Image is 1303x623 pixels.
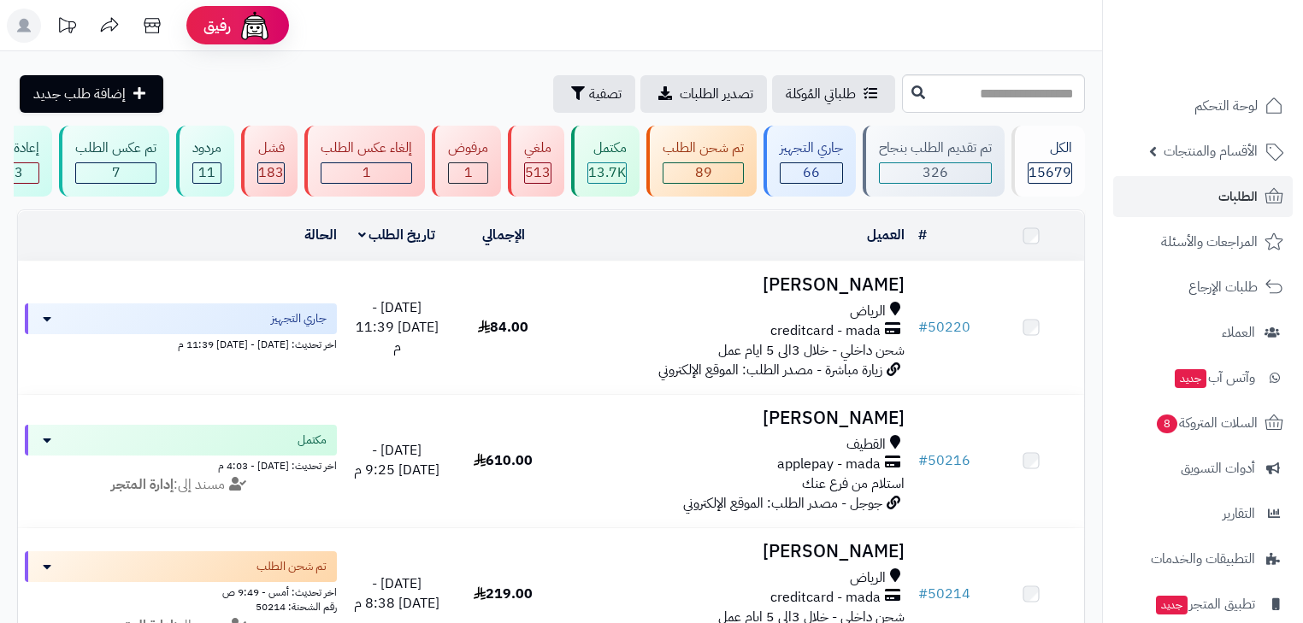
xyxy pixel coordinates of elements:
[257,138,285,158] div: فشل
[192,138,221,158] div: مردود
[918,317,970,338] a: #50220
[482,225,525,245] a: الإجمالي
[1113,312,1293,353] a: العملاء
[1161,230,1258,254] span: المراجعات والأسئلة
[464,162,473,183] span: 1
[173,126,238,197] a: مردود 11
[1029,162,1071,183] span: 15679
[760,126,859,197] a: جاري التجهيز 66
[780,138,843,158] div: جاري التجهيز
[271,310,327,327] span: جاري التجهيز
[802,473,905,494] span: استلام من فرع عنك
[850,302,886,321] span: الرياض
[918,317,928,338] span: #
[923,162,948,183] span: 326
[525,163,551,183] div: 513
[111,474,174,495] strong: إدارة المتجر
[588,163,626,183] div: 13727
[589,84,622,104] span: تصفية
[25,334,337,352] div: اخر تحديث: [DATE] - [DATE] 11:39 م
[356,297,439,357] span: [DATE] - [DATE] 11:39 م
[76,163,156,183] div: 7
[524,138,551,158] div: ملغي
[1008,126,1088,197] a: الكل15679
[298,432,327,449] span: مكتمل
[504,126,568,197] a: ملغي 513
[1187,40,1287,76] img: logo-2.png
[879,138,992,158] div: تم تقديم الطلب بنجاح
[918,450,970,471] a: #50216
[1164,139,1258,163] span: الأقسام والمنتجات
[588,162,626,183] span: 13.7K
[880,163,991,183] div: 326
[238,126,301,197] a: فشل 183
[363,162,371,183] span: 1
[643,126,760,197] a: تم شحن الطلب 89
[474,450,533,471] span: 610.00
[1222,320,1255,344] span: العملاء
[781,163,842,183] div: 66
[1113,403,1293,444] a: السلات المتروكة8
[474,584,533,604] span: 219.00
[1173,366,1255,390] span: وآتس آب
[1194,94,1258,118] span: لوحة التحكم
[448,138,488,158] div: مرفوض
[203,15,231,36] span: رفيق
[1113,448,1293,489] a: أدوات التسويق
[553,75,635,113] button: تصفية
[918,584,928,604] span: #
[1113,85,1293,126] a: لوحة التحكم
[563,275,905,295] h3: [PERSON_NAME]
[770,321,881,341] span: creditcard - mada
[321,163,411,183] div: 1
[358,225,436,245] a: تاريخ الطلب
[683,493,882,514] span: جوجل - مصدر الطلب: الموقع الإلكتروني
[786,84,856,104] span: طلباتي المُوكلة
[563,542,905,561] h3: [PERSON_NAME]
[354,440,439,480] span: [DATE] - [DATE] 9:25 م
[918,225,927,245] a: #
[1154,592,1255,616] span: تطبيق المتجر
[777,455,881,474] span: applepay - mada
[680,84,753,104] span: تصدير الطلبات
[20,75,163,113] a: إضافة طلب جديد
[587,138,627,158] div: مكتمل
[1223,502,1255,526] span: التقارير
[256,558,327,575] span: تم شحن الطلب
[33,84,126,104] span: إضافة طلب جديد
[1151,547,1255,571] span: التطبيقات والخدمات
[718,340,905,361] span: شحن داخلي - خلال 3الى 5 ايام عمل
[1113,221,1293,262] a: المراجعات والأسئلة
[12,475,350,495] div: مسند إلى:
[301,126,428,197] a: إلغاء عكس الطلب 1
[1028,138,1072,158] div: الكل
[1156,596,1188,614] span: جديد
[1188,275,1258,299] span: طلبات الإرجاع
[1113,176,1293,217] a: الطلبات
[428,126,504,197] a: مرفوض 1
[563,408,905,428] h3: [PERSON_NAME]
[354,573,439,614] span: [DATE] - [DATE] 8:38 م
[56,126,173,197] a: تم عكس الطلب 7
[1157,414,1177,433] span: 8
[695,162,712,183] span: 89
[850,568,886,588] span: الرياض
[525,162,551,183] span: 513
[25,582,337,600] div: اخر تحديث: أمس - 9:49 ص
[25,455,337,473] div: اخر تحديث: [DATE] - 4:03 م
[1113,357,1293,398] a: وآتس آبجديد
[304,225,337,245] a: الحالة
[568,126,643,197] a: مكتمل 13.7K
[663,138,744,158] div: تم شحن الطلب
[859,126,1008,197] a: تم تقديم الطلب بنجاح 326
[1181,456,1255,480] span: أدوات التسويق
[1113,538,1293,579] a: التطبيقات والخدمات
[256,599,337,614] span: رقم الشحنة: 50214
[1155,411,1258,435] span: السلات المتروكة
[258,163,284,183] div: 183
[1175,369,1206,388] span: جديد
[772,75,895,113] a: طلباتي المُوكلة
[478,317,528,338] span: 84.00
[770,588,881,608] span: creditcard - mada
[193,163,221,183] div: 11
